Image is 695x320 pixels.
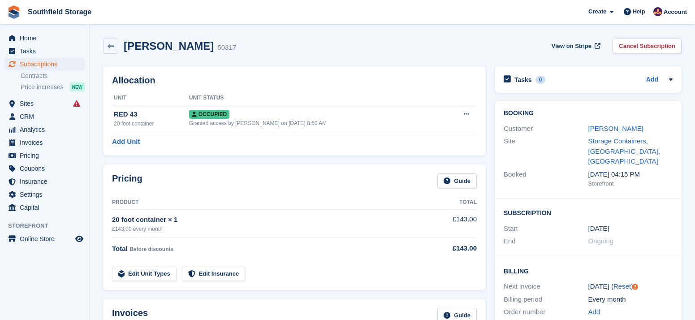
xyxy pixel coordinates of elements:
[588,224,609,234] time: 2024-08-19 00:00:00 UTC
[588,281,673,292] div: [DATE] ( )
[504,169,588,188] div: Booked
[112,91,189,105] th: Unit
[20,58,73,70] span: Subscriptions
[4,110,85,123] a: menu
[504,124,588,134] div: Customer
[20,45,73,57] span: Tasks
[588,169,673,180] div: [DATE] 04:15 PM
[588,7,606,16] span: Create
[4,136,85,149] a: menu
[20,201,73,214] span: Capital
[189,119,442,127] div: Granted access by [PERSON_NAME] on [DATE] 8:50 AM
[631,283,639,291] div: Tooltip anchor
[20,162,73,175] span: Coupons
[4,97,85,110] a: menu
[74,234,85,244] a: Preview store
[552,42,591,51] span: View on Stripe
[114,109,189,120] div: RED 43
[613,39,682,53] a: Cancel Subscription
[112,215,420,225] div: 20 foot container × 1
[535,76,546,84] div: 0
[4,201,85,214] a: menu
[20,188,73,201] span: Settings
[4,45,85,57] a: menu
[112,137,140,147] a: Add Unit
[7,5,21,19] img: stora-icon-8386f47178a22dfd0bd8f6a31ec36ba5ce8667c1dd55bd0f319d3a0aa187defe.svg
[588,307,600,317] a: Add
[588,137,660,165] a: Storage Containers, [GEOGRAPHIC_DATA], [GEOGRAPHIC_DATA]
[4,233,85,245] a: menu
[189,91,442,105] th: Unit Status
[114,120,189,128] div: 20 foot container
[21,82,85,92] a: Price increases NEW
[588,237,614,245] span: Ongoing
[4,123,85,136] a: menu
[20,175,73,188] span: Insurance
[4,188,85,201] a: menu
[8,221,89,230] span: Storefront
[73,100,80,107] i: Smart entry sync failures have occurred
[4,175,85,188] a: menu
[4,162,85,175] a: menu
[646,75,658,85] a: Add
[112,195,420,210] th: Product
[4,149,85,162] a: menu
[20,149,73,162] span: Pricing
[20,97,73,110] span: Sites
[70,82,85,91] div: NEW
[664,8,687,17] span: Account
[130,246,173,252] span: Before discounts
[504,136,588,167] div: Site
[112,225,420,233] div: £143.00 every month
[20,110,73,123] span: CRM
[20,32,73,44] span: Home
[420,195,477,210] th: Total
[437,173,477,188] a: Guide
[189,110,229,119] span: Occupied
[4,58,85,70] a: menu
[548,39,602,53] a: View on Stripe
[21,72,85,80] a: Contracts
[588,125,643,132] a: [PERSON_NAME]
[504,294,588,305] div: Billing period
[588,294,673,305] div: Every month
[504,236,588,246] div: End
[613,282,631,290] a: Reset
[4,32,85,44] a: menu
[182,267,246,281] a: Edit Insurance
[20,123,73,136] span: Analytics
[20,136,73,149] span: Invoices
[504,307,588,317] div: Order number
[653,7,662,16] img: Sharon Law
[420,209,477,238] td: £143.00
[20,233,73,245] span: Online Store
[588,179,673,188] div: Storefront
[112,173,142,188] h2: Pricing
[504,281,588,292] div: Next invoice
[112,267,177,281] a: Edit Unit Types
[112,75,477,86] h2: Allocation
[217,43,236,53] div: 50317
[420,243,477,254] div: £143.00
[504,224,588,234] div: Start
[633,7,645,16] span: Help
[504,110,673,117] h2: Booking
[112,245,128,252] span: Total
[504,208,673,217] h2: Subscription
[504,266,673,275] h2: Billing
[514,76,532,84] h2: Tasks
[21,83,64,91] span: Price increases
[24,4,95,19] a: Southfield Storage
[124,40,214,52] h2: [PERSON_NAME]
